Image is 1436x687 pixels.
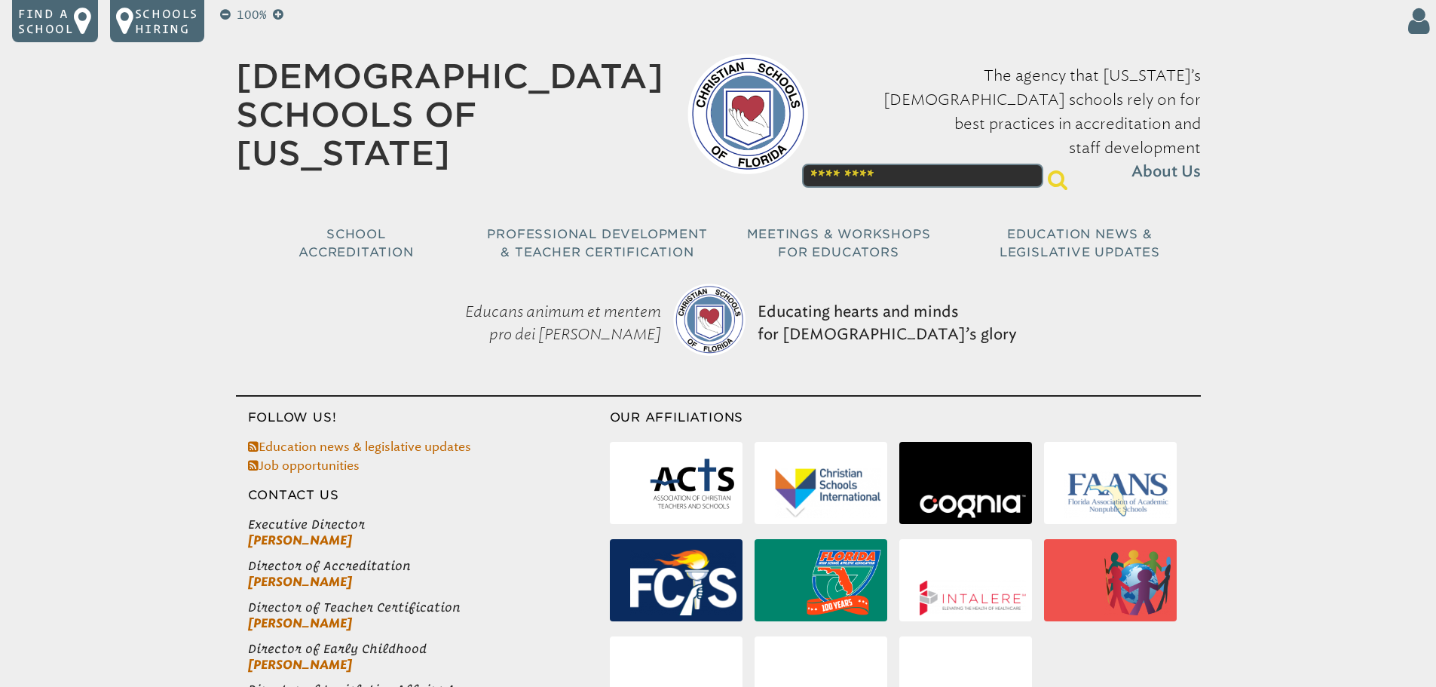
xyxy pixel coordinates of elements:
[248,558,610,574] span: Director of Accreditation
[236,57,663,173] a: [DEMOGRAPHIC_DATA] Schools of [US_STATE]
[248,641,610,657] span: Director of Early Childhood
[687,54,808,174] img: csf-logo-web-colors.png
[487,227,707,259] span: Professional Development & Teacher Certification
[248,600,610,615] span: Director of Teacher Certification
[248,616,352,630] a: [PERSON_NAME]
[807,550,881,615] img: Florida High School Athletic Association
[236,409,610,427] h3: Follow Us!
[236,486,610,505] h3: Contact Us
[135,6,198,36] p: Schools Hiring
[1000,227,1160,259] span: Education News & Legislative Updates
[920,581,1026,615] img: Intalere
[1064,471,1171,517] img: Florida Association of Academic Nonpublic Schools
[1131,160,1201,184] span: About Us
[610,409,1201,427] h3: Our Affiliations
[648,452,736,518] img: Association of Christian Teachers & Schools
[630,550,736,615] img: Florida Council of Independent Schools
[248,459,360,473] a: Job opportunities
[752,262,1023,383] p: Educating hearts and minds for [DEMOGRAPHIC_DATA]’s glory
[248,533,352,547] a: [PERSON_NAME]
[18,6,74,36] p: Find a school
[775,468,881,518] img: Christian Schools International
[248,440,471,454] a: Education news & legislative updates
[414,262,667,383] p: Educans animum et mentem pro dei [PERSON_NAME]
[1104,550,1171,615] img: International Alliance for School Accreditation
[299,227,413,259] span: School Accreditation
[248,658,352,672] a: [PERSON_NAME]
[673,284,746,356] img: csf-logo-web-colors.png
[920,495,1026,518] img: Cognia
[234,6,270,24] p: 100%
[747,227,931,259] span: Meetings & Workshops for Educators
[248,517,610,532] span: Executive Director
[832,63,1201,184] p: The agency that [US_STATE]’s [DEMOGRAPHIC_DATA] schools rely on for best practices in accreditati...
[248,575,352,589] a: [PERSON_NAME]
